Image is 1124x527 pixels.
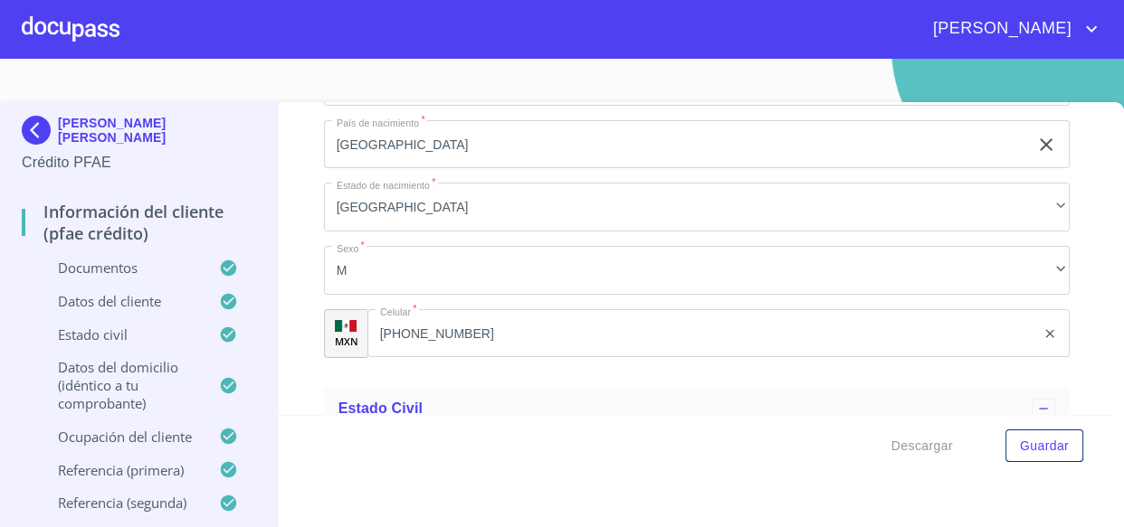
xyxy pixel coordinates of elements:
button: clear input [1043,326,1057,341]
p: Datos del domicilio (idéntico a tu comprobante) [22,358,219,412]
div: [GEOGRAPHIC_DATA] [324,183,1071,231]
button: account of current user [919,14,1102,43]
button: Guardar [1005,429,1083,463]
p: Datos del cliente [22,292,219,310]
img: R93DlvwvvjP9fbrDwZeCRYBHk45OWMq+AAOlFVsxT89f82nwPLnD58IP7+ANJEaWYhP0Tx8kkA0WlQMPQsAAgwAOmBj20AXj6... [335,320,357,333]
button: Descargar [884,429,960,463]
p: Estado Civil [22,325,219,343]
p: Ocupación del Cliente [22,428,219,446]
p: Crédito PFAE [22,152,256,174]
img: Docupass spot blue [22,116,58,145]
span: Descargar [891,435,953,457]
div: M [324,246,1071,295]
p: Información del cliente (PFAE crédito) [22,201,256,244]
p: Documentos [22,259,219,277]
span: [PERSON_NAME] [919,14,1081,43]
div: Estado Civil [324,387,1071,430]
p: MXN [335,334,358,348]
span: Guardar [1020,435,1069,457]
span: Estado Civil [338,400,423,416]
p: [PERSON_NAME] [PERSON_NAME] [58,116,256,145]
p: Referencia (segunda) [22,494,219,512]
p: Referencia (primera) [22,461,219,479]
div: [PERSON_NAME] [PERSON_NAME] [22,116,256,152]
button: clear input [1035,134,1057,155]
